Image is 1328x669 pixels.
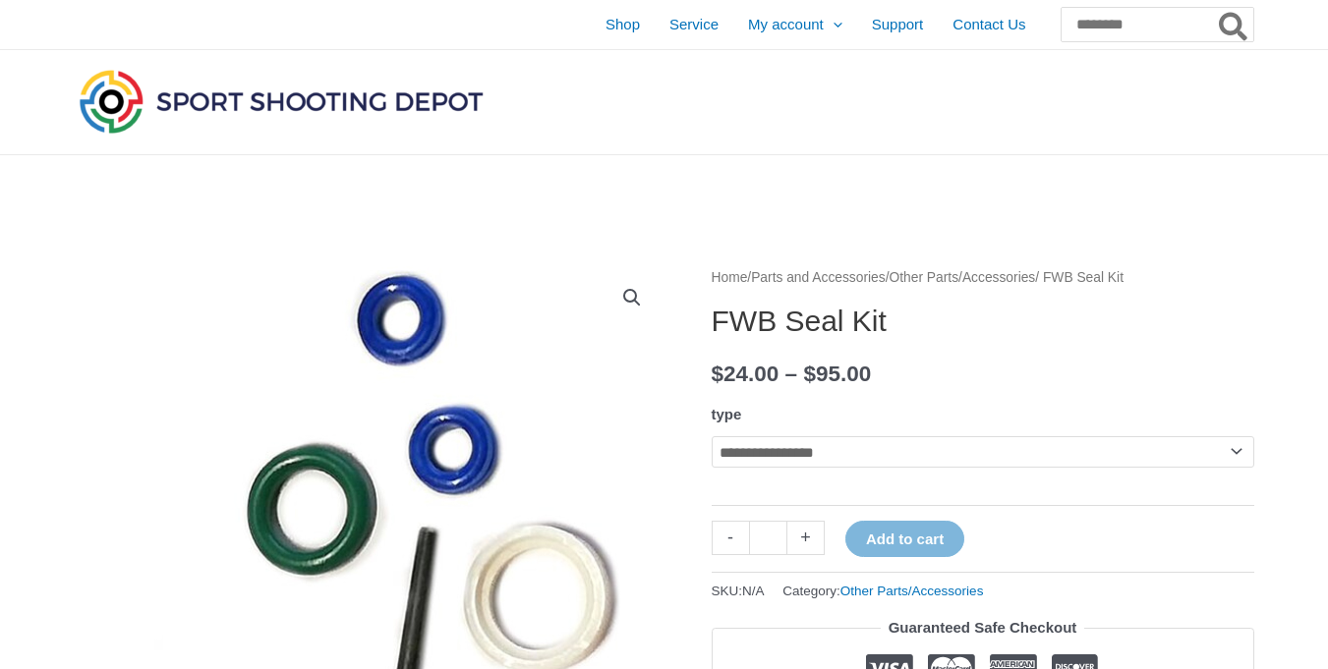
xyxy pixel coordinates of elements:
span: – [785,362,798,386]
label: type [712,406,742,422]
button: Add to cart [845,521,964,557]
a: - [712,521,749,555]
a: Other Parts/Accessories [890,270,1036,285]
a: Parts and Accessories [751,270,886,285]
a: View full-screen image gallery [614,280,650,315]
input: Product quantity [749,521,787,555]
legend: Guaranteed Safe Checkout [881,614,1085,641]
img: Sport Shooting Depot [75,65,488,138]
a: Home [712,270,748,285]
bdi: 24.00 [712,362,779,386]
bdi: 95.00 [803,362,871,386]
span: $ [712,362,724,386]
span: Category: [782,579,983,603]
h1: FWB Seal Kit [712,304,1254,339]
span: N/A [742,584,765,598]
nav: Breadcrumb [712,265,1254,291]
span: $ [803,362,816,386]
span: SKU: [712,579,765,603]
a: + [787,521,825,555]
a: Other Parts/Accessories [840,584,984,598]
button: Search [1215,8,1253,41]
